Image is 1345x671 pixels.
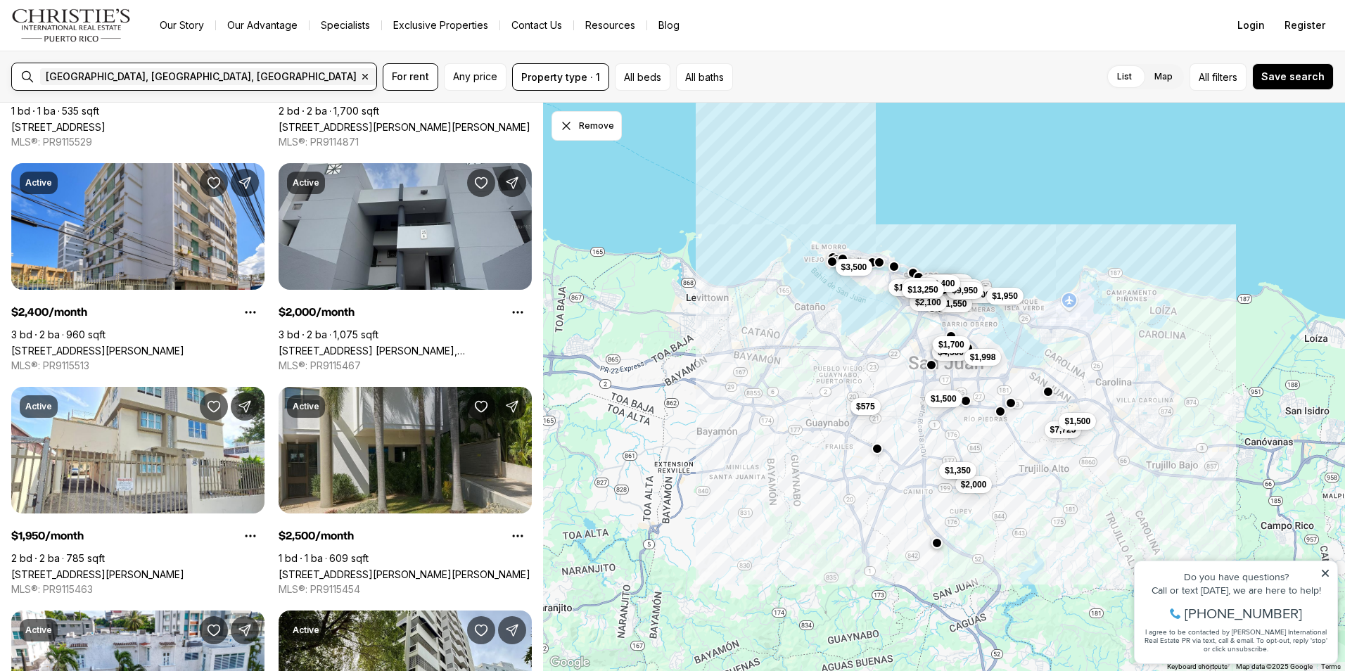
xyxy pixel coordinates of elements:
[850,398,881,415] button: $575
[936,295,973,312] button: $1,550
[512,63,609,91] button: Property type · 1
[293,177,319,188] p: Active
[216,15,309,35] a: Our Advantage
[929,277,955,288] span: $2,400
[453,71,497,82] span: Any price
[1276,11,1334,39] button: Register
[676,63,733,91] button: All baths
[915,297,941,308] span: $2,100
[938,347,964,358] span: $4,500
[945,465,971,476] span: $1,350
[1045,421,1082,438] button: $7,725
[856,401,875,412] span: $575
[964,348,1002,365] button: $1,998
[945,279,983,296] button: $6,500
[1143,64,1184,89] label: Map
[910,294,947,311] button: $2,100
[11,345,184,357] a: 124 AVENIDA CONDADO, SAN JUAN PR, 00907
[382,15,499,35] a: Exclusive Properties
[293,401,319,412] p: Active
[444,63,506,91] button: Any price
[1050,424,1076,435] span: $7,725
[467,169,495,197] button: Save Property: 176 AVE. VICTOR M LABIOSA
[1199,70,1209,84] span: All
[11,568,184,580] a: Doncella PLAZA #2, SAN JUAN PR, 00901
[939,462,976,479] button: $1,350
[902,281,943,298] button: $13,250
[46,71,357,82] span: [GEOGRAPHIC_DATA], [GEOGRAPHIC_DATA], [GEOGRAPHIC_DATA]
[498,392,526,421] button: Share Property
[841,262,867,273] span: $3,500
[279,568,530,580] a: 1305 MAGDALENA AVE #2B, SAN JUAN PR, 00907
[1064,416,1090,427] span: $1,500
[58,66,175,80] span: [PHONE_NUMBER]
[919,274,956,291] button: $2,400
[1261,71,1325,82] span: Save search
[647,15,691,35] a: Blog
[200,616,228,644] button: Save Property: 1370 WILSON APT A
[11,121,106,133] a: 233 DEL PARQUE #4, SANTURCE PR, 00912
[15,45,203,55] div: Call or text [DATE], we are here to help!
[933,336,970,353] button: $1,700
[986,287,1024,304] button: $1,950
[25,401,52,412] p: Active
[200,169,228,197] button: Save Property: 124 AVENIDA CONDADO
[383,63,438,91] button: For rent
[200,392,228,421] button: Save Property: Doncella PLAZA #2
[961,478,987,490] span: $2,000
[231,392,259,421] button: Share Property
[1252,63,1334,90] button: Save search
[293,625,319,636] p: Active
[231,616,259,644] button: Share Property
[1212,70,1237,84] span: filters
[952,285,978,296] span: $9,950
[959,286,996,302] button: $2,800
[924,277,950,288] span: $2,400
[924,274,961,291] button: $2,400
[148,15,215,35] a: Our Story
[504,522,532,550] button: Property options
[1229,11,1273,39] button: Login
[467,616,495,644] button: Save Property: 1221 LUCHETTI #1
[498,169,526,197] button: Share Property
[467,392,495,421] button: Save Property: 1305 MAGDALENA AVE #2B
[925,390,962,407] button: $1,500
[992,290,1018,301] span: $1,950
[11,8,132,42] img: logo
[18,87,200,113] span: I agree to be contacted by [PERSON_NAME] International Real Estate PR via text, call & email. To ...
[500,15,573,35] button: Contact Us
[25,625,52,636] p: Active
[888,279,926,296] button: $1,400
[574,15,646,35] a: Resources
[231,169,259,197] button: Share Property
[236,298,264,326] button: Property options
[615,63,670,91] button: All beds
[931,274,973,291] button: $15,000
[941,298,967,309] span: $1,550
[279,121,530,133] a: 83 CONDOMINIO CERVANTES #A2, SAN JUAN PR, 00907
[1106,64,1143,89] label: List
[903,277,940,294] button: $4,500
[1285,20,1325,31] span: Register
[894,282,920,293] span: $1,400
[236,522,264,550] button: Property options
[1237,20,1265,31] span: Login
[1059,413,1096,430] button: $1,500
[946,282,983,299] button: $9,950
[279,345,532,357] a: 176 AVE. VICTOR M LABIOSA, SAN JUAN PR, 00926
[836,259,873,276] button: $3,500
[392,71,429,82] span: For rent
[931,392,957,404] span: $1,500
[498,616,526,644] button: Share Property
[955,475,993,492] button: $2,000
[15,32,203,41] div: Do you have questions?
[907,283,938,295] span: $13,250
[964,288,990,300] span: $2,800
[310,15,381,35] a: Specialists
[504,298,532,326] button: Property options
[552,111,622,141] button: Dismiss drawing
[938,339,964,350] span: $1,700
[908,280,934,291] span: $4,500
[927,274,969,290] button: $20,000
